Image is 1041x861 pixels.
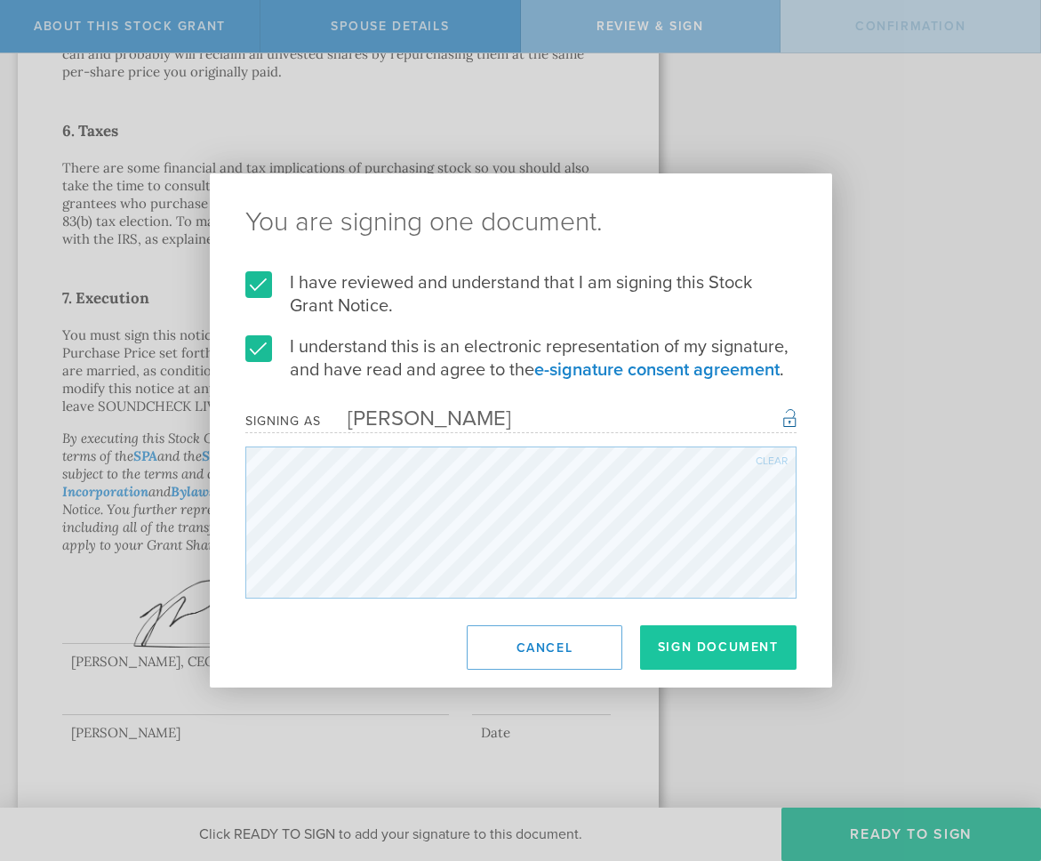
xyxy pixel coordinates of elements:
div: Signing as [245,414,321,429]
label: I understand this is an electronic representation of my signature, and have read and agree to the . [245,335,797,382]
button: Cancel [467,625,622,670]
ng-pluralize: You are signing one document. [245,209,797,236]
label: I have reviewed and understand that I am signing this Stock Grant Notice. [245,271,797,318]
div: [PERSON_NAME] [321,406,511,431]
button: Sign Document [640,625,797,670]
a: e-signature consent agreement [534,359,780,381]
